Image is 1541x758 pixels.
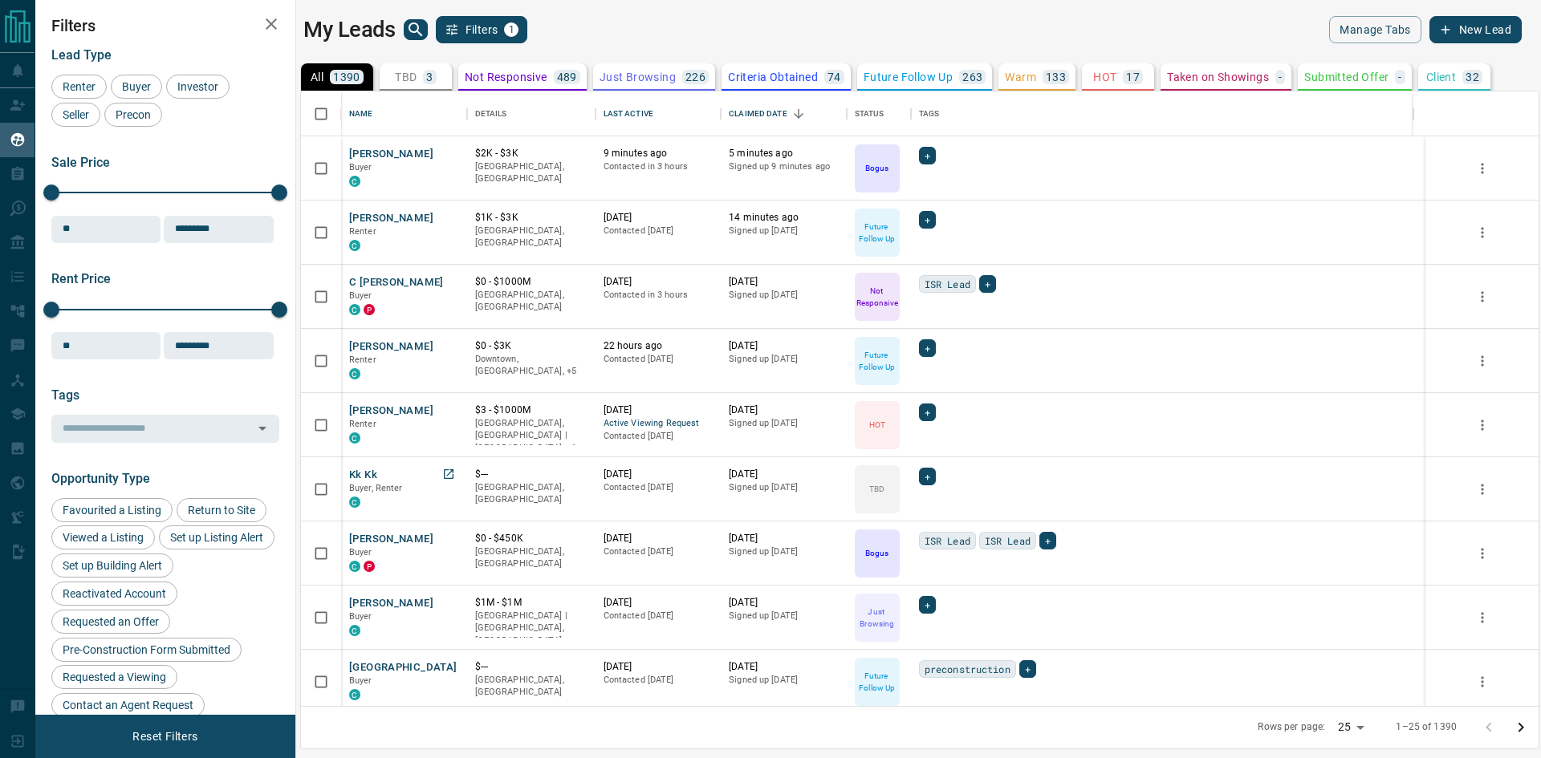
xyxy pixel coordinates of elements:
[251,417,274,440] button: Open
[1039,532,1056,549] div: +
[925,340,930,356] span: +
[855,91,884,136] div: Status
[856,221,898,245] p: Future Follow Up
[729,275,839,289] p: [DATE]
[685,71,705,83] p: 226
[349,403,433,419] button: [PERSON_NAME]
[729,91,787,136] div: Claimed Date
[475,660,588,674] p: $---
[962,71,982,83] p: 263
[349,240,360,251] div: condos.ca
[1396,720,1457,734] p: 1–25 of 1390
[729,160,839,173] p: Signed up 9 minutes ago
[604,532,714,545] p: [DATE]
[729,674,839,687] p: Signed up [DATE]
[1470,156,1494,180] button: more
[349,483,403,493] span: Buyer, Renter
[475,596,588,610] p: $1M - $1M
[349,611,372,622] span: Buyer
[51,16,279,35] h2: Filters
[1045,533,1051,549] span: +
[110,108,157,121] span: Precon
[475,147,588,160] p: $2K - $3K
[604,545,714,558] p: Contacted [DATE]
[172,80,224,93] span: Investor
[165,531,269,544] span: Set up Listing Alert
[1279,71,1282,83] p: -
[925,533,970,549] span: ISR Lead
[122,723,208,750] button: Reset Filters
[729,289,839,302] p: Signed up [DATE]
[51,271,111,286] span: Rent Price
[475,225,588,249] p: [GEOGRAPHIC_DATA], [GEOGRAPHIC_DATA]
[721,91,847,136] div: Claimed Date
[57,559,168,572] span: Set up Building Alert
[1470,349,1494,373] button: more
[729,353,839,366] p: Signed up [DATE]
[985,533,1031,549] span: ISR Lead
[177,498,266,522] div: Return to Site
[604,147,714,160] p: 9 minutes ago
[51,693,205,717] div: Contact an Agent Request
[557,71,577,83] p: 489
[51,471,150,486] span: Opportunity Type
[919,91,940,136] div: Tags
[57,108,95,121] span: Seller
[925,276,970,292] span: ISR Lead
[475,211,588,225] p: $1K - $3K
[925,404,930,420] span: +
[1398,71,1401,83] p: -
[911,91,1413,136] div: Tags
[1429,16,1522,43] button: New Lead
[604,596,714,610] p: [DATE]
[333,71,360,83] p: 1390
[1426,71,1456,83] p: Client
[1505,711,1537,744] button: Go to next page
[467,91,596,136] div: Details
[856,349,898,373] p: Future Follow Up
[364,561,375,572] div: property.ca
[919,468,936,485] div: +
[729,532,839,545] p: [DATE]
[1470,541,1494,565] button: more
[604,339,714,353] p: 22 hours ago
[729,225,839,237] p: Signed up [DATE]
[869,483,884,495] p: TBD
[57,531,149,544] span: Viewed a Listing
[475,610,588,647] p: [GEOGRAPHIC_DATA] | [GEOGRAPHIC_DATA], [GEOGRAPHIC_DATA]
[349,304,360,315] div: condos.ca
[729,339,839,353] p: [DATE]
[465,71,547,83] p: Not Responsive
[51,75,107,99] div: Renter
[1332,715,1370,739] div: 25
[787,103,810,125] button: Sort
[475,353,588,378] p: North York, West End, Midtown | Central, Toronto, Oakville
[475,674,588,699] p: [GEOGRAPHIC_DATA], [GEOGRAPHIC_DATA]
[51,387,79,403] span: Tags
[57,615,165,628] span: Requested an Offer
[349,355,376,365] span: Renter
[1019,660,1036,678] div: +
[475,160,588,185] p: [GEOGRAPHIC_DATA], [GEOGRAPHIC_DATA]
[51,525,155,549] div: Viewed a Listing
[1167,71,1269,83] p: Taken on Showings
[349,339,433,355] button: [PERSON_NAME]
[51,155,110,170] span: Sale Price
[475,403,588,417] p: $3 - $1000M
[729,468,839,481] p: [DATE]
[475,468,588,481] p: $---
[51,610,170,634] div: Requested an Offer
[475,339,588,353] p: $0 - $3K
[979,275,996,293] div: +
[1470,221,1494,245] button: more
[729,211,839,225] p: 14 minutes ago
[349,468,377,483] button: Kk Kk
[919,147,936,164] div: +
[604,211,714,225] p: [DATE]
[349,162,372,172] span: Buyer
[827,71,841,83] p: 74
[51,665,177,689] div: Requested a Viewing
[166,75,230,99] div: Investor
[604,91,653,136] div: Last Active
[919,596,936,614] div: +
